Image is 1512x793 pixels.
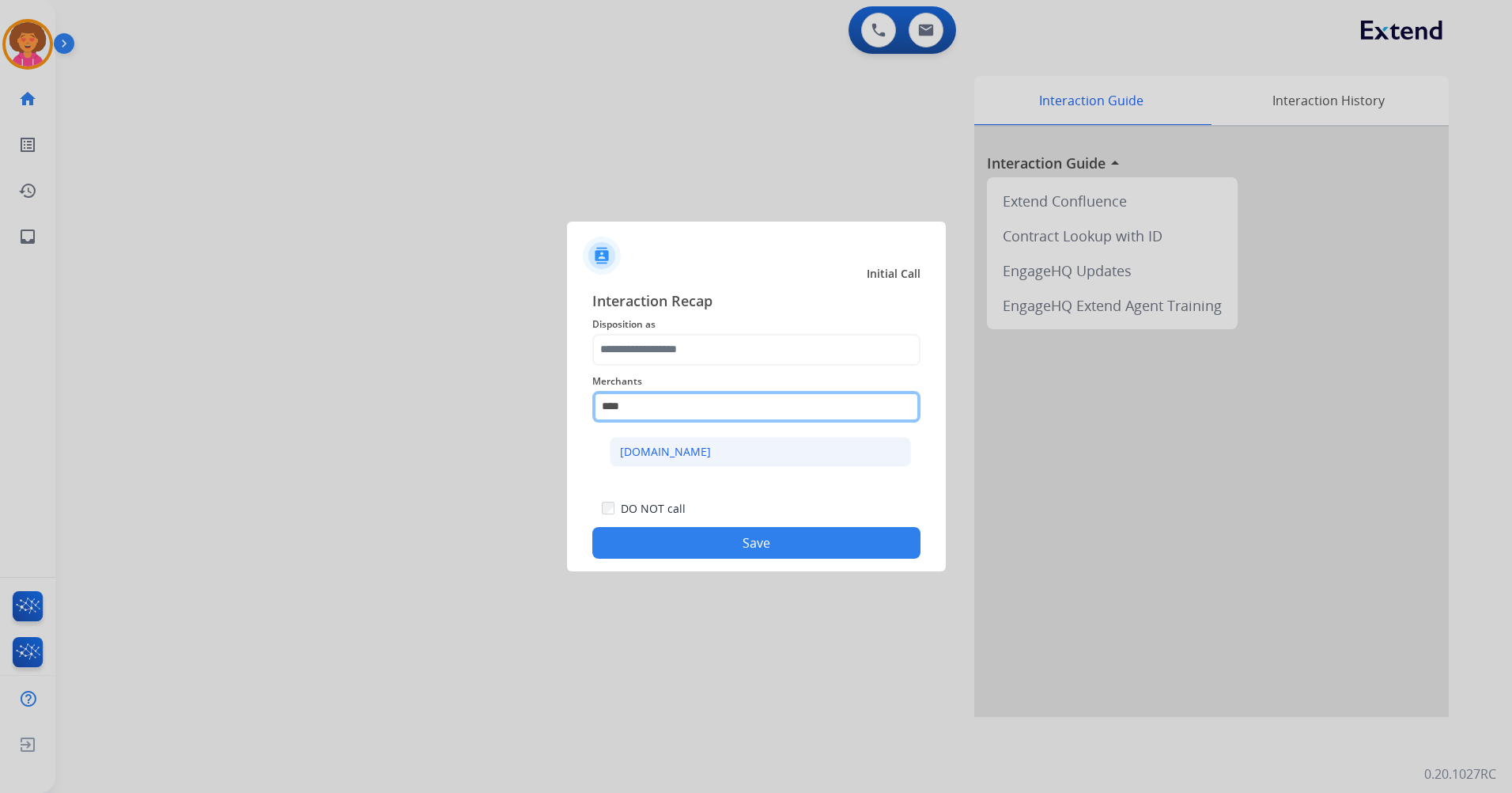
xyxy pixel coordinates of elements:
span: Interaction Recap [592,290,920,315]
div: [DOMAIN_NAME] [620,444,711,460]
span: Initial Call [867,266,920,282]
label: DO NOT call [621,501,686,517]
button: Save [592,527,920,559]
p: 0.20.1027RC [1424,765,1496,784]
span: Disposition as [592,315,920,334]
img: contactIcon [583,237,621,275]
span: Merchants [592,372,920,391]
